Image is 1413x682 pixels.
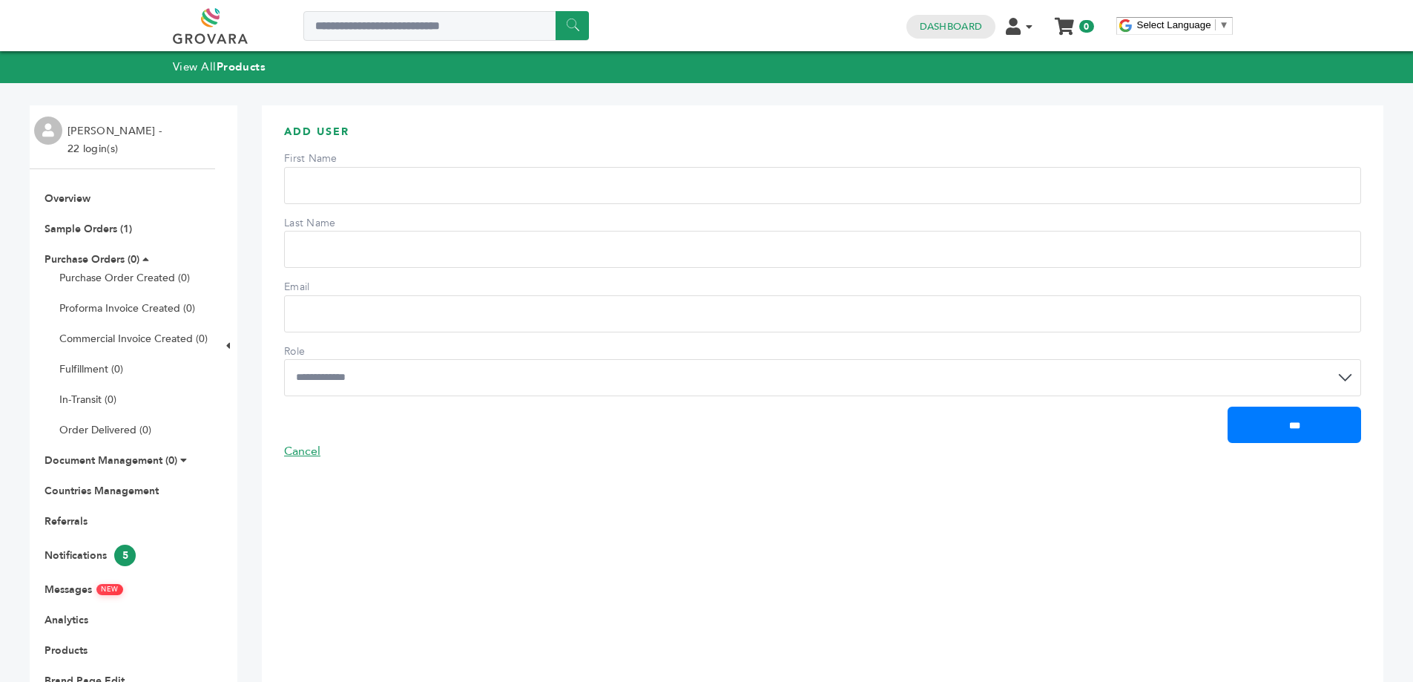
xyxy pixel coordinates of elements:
[45,252,139,266] a: Purchase Orders (0)
[1215,19,1216,30] span: ​
[1055,13,1073,29] a: My Cart
[284,344,388,359] label: Role
[45,453,177,468] a: Document Management (0)
[45,191,90,206] a: Overview
[45,514,88,528] a: Referrals
[173,59,266,74] a: View AllProducts
[284,151,388,166] label: First Name
[114,545,136,566] span: 5
[96,584,123,595] span: NEW
[920,20,982,33] a: Dashboard
[284,443,320,459] a: Cancel
[45,613,88,627] a: Analytics
[67,122,165,158] li: [PERSON_NAME] - 22 login(s)
[1137,19,1229,30] a: Select Language​
[59,271,190,285] a: Purchase Order Created (0)
[1079,20,1093,33] span: 0
[284,216,388,231] label: Last Name
[1137,19,1211,30] span: Select Language
[45,643,88,658] a: Products
[59,301,195,315] a: Proforma Invoice Created (0)
[45,548,136,563] a: Notifications5
[45,583,123,597] a: MessagesNEW
[59,423,151,437] a: Order Delivered (0)
[59,362,123,376] a: Fulfillment (0)
[217,59,266,74] strong: Products
[45,222,132,236] a: Sample Orders (1)
[59,332,208,346] a: Commercial Invoice Created (0)
[303,11,589,41] input: Search a product or brand...
[284,125,1361,151] h3: Add User
[59,393,116,407] a: In-Transit (0)
[1219,19,1229,30] span: ▼
[34,117,62,145] img: profile.png
[284,280,388,295] label: Email
[45,484,159,498] a: Countries Management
